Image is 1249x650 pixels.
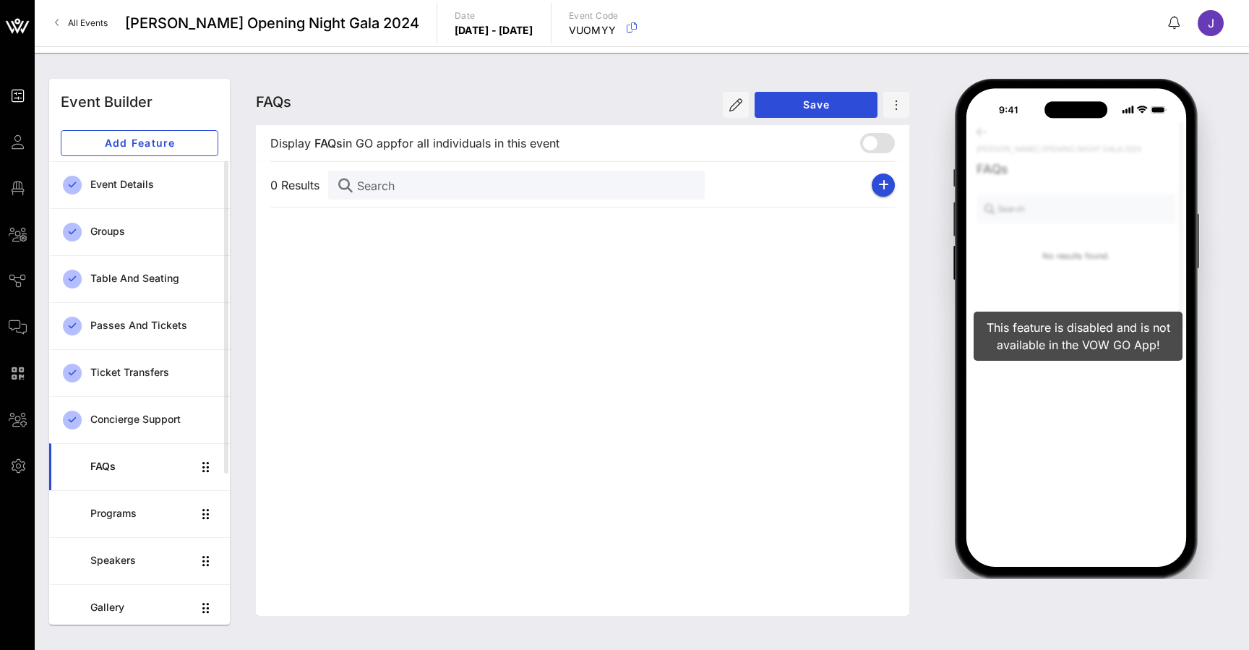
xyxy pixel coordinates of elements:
[49,443,230,490] a: FAQs
[125,12,419,34] span: [PERSON_NAME] Opening Night Gala 2024
[755,92,877,118] button: Save
[270,134,559,152] span: Display in GO app
[90,226,218,238] div: Groups
[90,461,192,473] div: FAQs
[73,137,206,149] span: Add Feature
[49,349,230,396] a: Ticket Transfers
[49,302,230,349] a: Passes and Tickets
[90,555,192,567] div: Speakers
[314,134,343,152] span: FAQs
[455,23,533,38] p: [DATE] - [DATE]
[977,144,1175,155] div: [PERSON_NAME] Opening Night Gala 2024
[90,508,192,520] div: Programs
[398,134,559,152] span: for all individuals in this event
[90,602,192,614] div: Gallery
[49,208,230,255] a: Groups
[90,320,218,332] div: Passes and Tickets
[977,161,1175,177] div: FAQs
[977,249,1175,262] p: No results found.
[49,255,230,302] a: Table and Seating
[90,367,218,379] div: Ticket Transfers
[1208,16,1214,30] span: J
[49,396,230,443] a: Concierge Support
[455,9,533,23] p: Date
[46,12,116,35] a: All Events
[49,584,230,631] a: Gallery
[49,537,230,584] a: Speakers
[569,9,619,23] p: Event Code
[49,161,230,208] a: Event Details
[49,490,230,537] a: Programs
[766,98,866,111] span: Save
[61,91,153,113] div: Event Builder
[569,23,619,38] p: VUOMYY
[90,273,218,285] div: Table and Seating
[90,179,218,191] div: Event Details
[90,414,218,426] div: Concierge Support
[68,17,108,28] span: All Events
[1198,10,1224,36] div: J
[256,93,291,111] span: FAQs
[270,176,328,194] span: 0 Results
[61,130,218,156] button: Add Feature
